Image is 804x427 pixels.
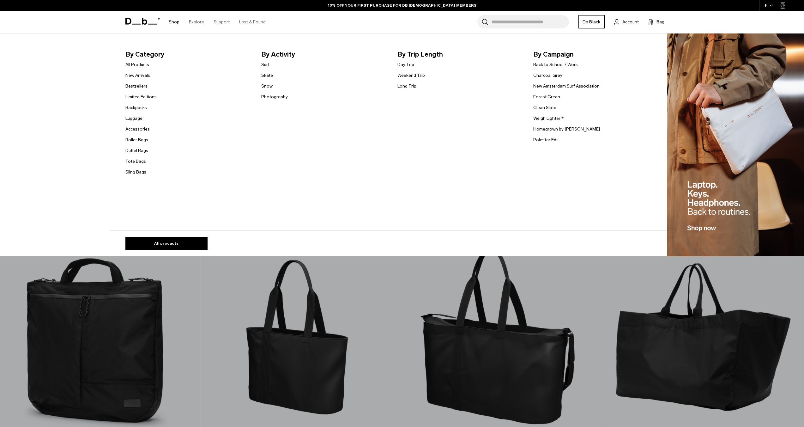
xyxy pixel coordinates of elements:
[328,3,476,8] a: 10% OFF YOUR FIRST PURCHASE FOR DB [DEMOGRAPHIC_DATA] MEMBERS
[397,49,523,59] span: By Trip Length
[648,18,664,26] button: Bag
[533,115,565,122] a: Weigh Lighter™
[533,83,600,89] a: New Amsterdam Surf Association
[125,83,148,89] a: Bestsellers
[622,19,639,25] span: Account
[397,83,416,89] a: Long Trip
[125,126,150,132] a: Accessories
[125,137,148,143] a: Roller Bags
[125,237,208,250] a: All products
[533,137,559,143] a: Polestar Edt.
[125,104,147,111] a: Backpacks
[261,83,273,89] a: Snow
[261,49,387,59] span: By Activity
[533,61,578,68] a: Back to School / Work
[125,72,150,79] a: New Arrivals
[614,18,639,26] a: Account
[125,158,146,165] a: Tote Bags
[125,94,157,100] a: Limited Editions
[656,19,664,25] span: Bag
[578,15,605,28] a: Db Black
[533,94,560,100] a: Forest Green
[239,11,266,33] a: Lost & Found
[125,115,142,122] a: Luggage
[397,72,425,79] a: Weekend Trip
[125,49,251,59] span: By Category
[261,72,273,79] a: Skate
[533,49,659,59] span: By Campaign
[261,61,269,68] a: Surf
[125,147,148,154] a: Duffel Bags
[261,94,288,100] a: Photography
[214,11,230,33] a: Support
[533,126,600,132] a: Homegrown by [PERSON_NAME]
[125,169,146,175] a: Sling Bags
[397,61,414,68] a: Day Trip
[169,11,179,33] a: Shop
[189,11,204,33] a: Explore
[164,11,270,33] nav: Main Navigation
[125,61,149,68] a: All Products
[533,72,562,79] a: Charcoal Grey
[533,104,556,111] a: Clean Slate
